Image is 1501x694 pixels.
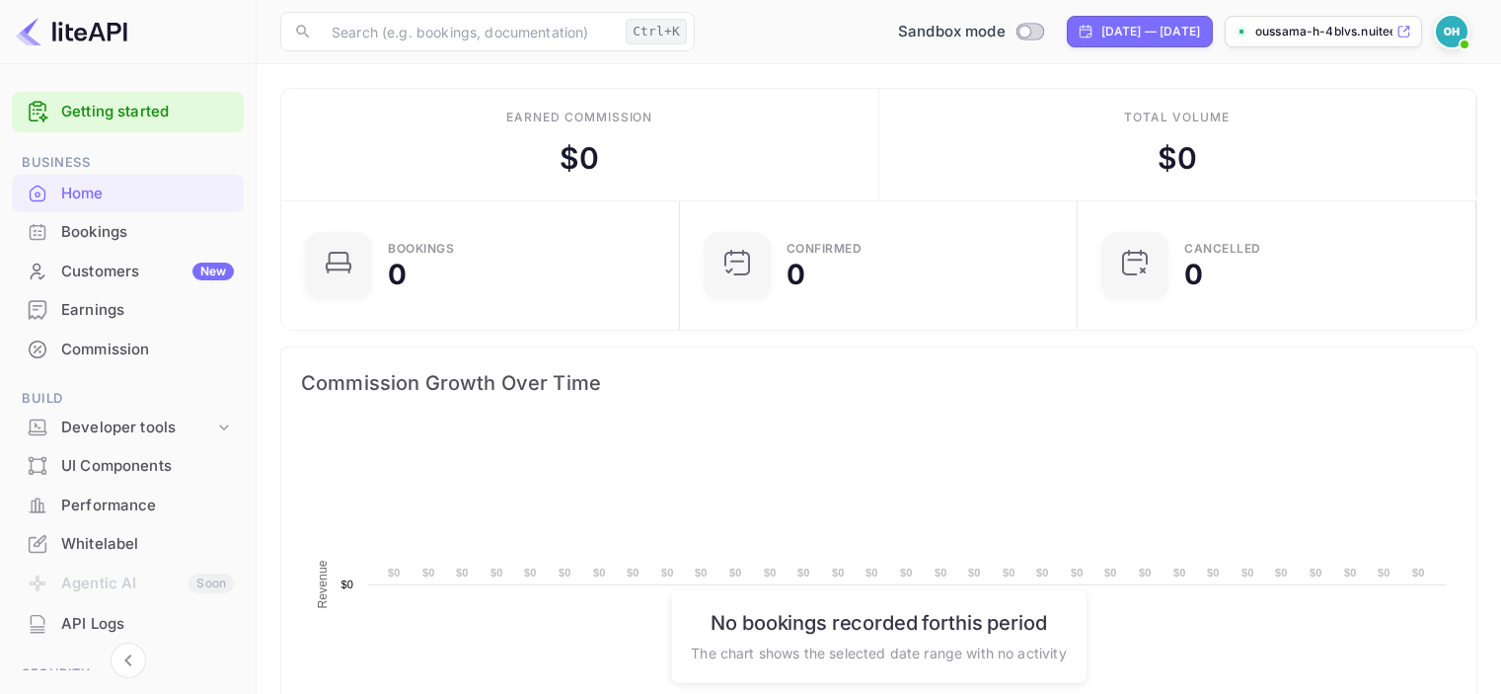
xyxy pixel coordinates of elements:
text: $0 [1207,567,1220,578]
text: $0 [935,567,947,578]
div: [DATE] — [DATE] [1101,23,1200,40]
div: Developer tools [61,417,214,439]
text: $0 [1310,567,1322,578]
div: 0 [388,261,407,288]
div: Developer tools [12,411,244,445]
div: Performance [12,487,244,525]
div: Whitelabel [12,525,244,564]
text: $0 [593,567,606,578]
text: $0 [340,578,353,590]
div: Earnings [12,291,244,330]
h6: No bookings recorded for this period [691,610,1066,634]
div: $ 0 [560,136,599,181]
text: $0 [968,567,981,578]
div: Confirmed [787,243,863,255]
div: $ 0 [1158,136,1197,181]
text: $0 [1173,567,1186,578]
div: Getting started [12,92,244,132]
input: Search (e.g. bookings, documentation) [320,12,618,51]
text: $0 [797,567,810,578]
text: $0 [1275,567,1288,578]
text: $0 [1378,567,1390,578]
a: Earnings [12,291,244,328]
a: Home [12,175,244,211]
div: New [192,263,234,280]
text: $0 [388,567,401,578]
text: $0 [422,567,435,578]
text: $0 [865,567,878,578]
div: 0 [787,261,805,288]
div: API Logs [12,605,244,644]
span: Business [12,152,244,174]
div: Home [61,183,234,205]
text: $0 [1003,567,1015,578]
span: Sandbox mode [898,21,1006,43]
text: $0 [490,567,503,578]
text: $0 [832,567,845,578]
a: Commission [12,331,244,367]
div: CANCELLED [1184,243,1261,255]
img: Oussama H [1436,16,1467,47]
text: $0 [456,567,469,578]
div: Earned commission [506,109,652,126]
div: CustomersNew [12,253,244,291]
div: Commission [12,331,244,369]
div: Performance [61,495,234,517]
a: Bookings [12,213,244,250]
div: 0 [1184,261,1203,288]
text: $0 [695,567,708,578]
text: $0 [900,567,913,578]
div: Earnings [61,299,234,322]
text: $0 [1036,567,1049,578]
div: Ctrl+K [626,19,687,44]
span: Security [12,663,244,685]
div: Switch to Production mode [890,21,1051,43]
text: Revenue [316,560,330,608]
button: Collapse navigation [111,643,146,678]
div: Total volume [1124,109,1230,126]
text: $0 [661,567,674,578]
text: $0 [1241,567,1254,578]
a: UI Components [12,447,244,484]
a: Whitelabel [12,525,244,562]
div: Bookings [61,221,234,244]
a: CustomersNew [12,253,244,289]
text: $0 [1104,567,1117,578]
div: UI Components [12,447,244,486]
a: API Logs [12,605,244,642]
div: Home [12,175,244,213]
div: Bookings [12,213,244,252]
text: $0 [524,567,537,578]
span: Commission Growth Over Time [301,367,1457,399]
div: Click to change the date range period [1067,16,1213,47]
div: Bookings [388,243,454,255]
a: Performance [12,487,244,523]
text: $0 [1139,567,1152,578]
img: LiteAPI logo [16,16,127,47]
p: The chart shows the selected date range with no activity [691,642,1066,662]
div: UI Components [61,455,234,478]
text: $0 [1412,567,1425,578]
p: oussama-h-4blvs.nuitee... [1255,23,1392,40]
div: Customers [61,261,234,283]
div: API Logs [61,613,234,636]
text: $0 [729,567,742,578]
text: $0 [559,567,571,578]
text: $0 [764,567,777,578]
text: $0 [1344,567,1357,578]
div: Whitelabel [61,533,234,556]
span: Build [12,388,244,410]
text: $0 [1071,567,1084,578]
text: $0 [627,567,639,578]
a: Getting started [61,101,234,123]
div: Commission [61,339,234,361]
